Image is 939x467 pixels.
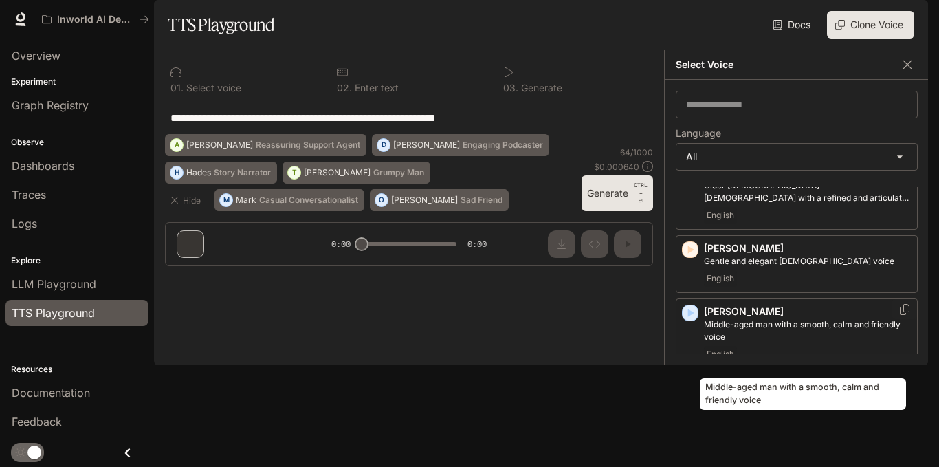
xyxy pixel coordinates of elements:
p: Older British male with a refined and articulate voice [704,180,912,204]
p: Inworld AI Demos [57,14,134,25]
p: Gentle and elegant female voice [704,255,912,268]
p: [PERSON_NAME] [186,141,253,149]
p: Mark [236,196,256,204]
p: $ 0.000640 [594,161,639,173]
button: Copy Voice ID [898,304,912,315]
p: 64 / 1000 [620,146,653,158]
button: All workspaces [36,6,155,33]
div: M [220,189,232,211]
div: A [170,134,183,156]
div: D [377,134,390,156]
p: 0 1 . [170,83,184,93]
button: T[PERSON_NAME]Grumpy Man [283,162,430,184]
button: O[PERSON_NAME]Sad Friend [370,189,509,211]
p: [PERSON_NAME] [393,141,460,149]
p: Engaging Podcaster [463,141,543,149]
button: Clone Voice [827,11,914,39]
a: Docs [770,11,816,39]
p: Generate [518,83,562,93]
p: Grumpy Man [373,169,424,177]
div: Middle-aged man with a smooth, calm and friendly voice [700,378,906,410]
p: Hades [186,169,211,177]
p: Middle-aged man with a smooth, calm and friendly voice [704,318,912,343]
p: Language [676,129,721,138]
button: D[PERSON_NAME]Engaging Podcaster [372,134,549,156]
div: H [170,162,183,184]
p: [PERSON_NAME] [704,241,912,255]
p: Sad Friend [461,196,502,204]
p: Casual Conversationalist [259,196,358,204]
span: English [704,270,737,287]
div: All [676,144,917,170]
div: O [375,189,388,211]
p: Enter text [352,83,399,93]
p: ⏎ [634,181,648,206]
p: [PERSON_NAME] [304,169,371,177]
span: English [704,207,737,224]
button: Hide [165,189,209,211]
span: English [704,346,737,362]
button: MMarkCasual Conversationalist [214,189,364,211]
p: [PERSON_NAME] [391,196,458,204]
button: HHadesStory Narrator [165,162,277,184]
p: 0 2 . [337,83,352,93]
p: Select voice [184,83,241,93]
h1: TTS Playground [168,11,274,39]
p: CTRL + [634,181,648,197]
button: GenerateCTRL +⏎ [582,175,653,211]
div: T [288,162,300,184]
button: A[PERSON_NAME]Reassuring Support Agent [165,134,366,156]
p: [PERSON_NAME] [704,305,912,318]
p: 0 3 . [503,83,518,93]
p: Reassuring Support Agent [256,141,360,149]
p: Story Narrator [214,169,271,177]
